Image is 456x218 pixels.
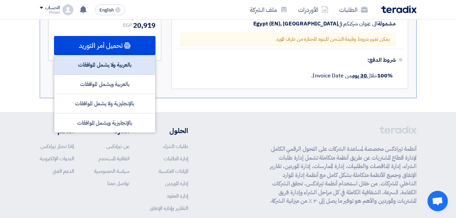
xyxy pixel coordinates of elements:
a: الندوات الإلكترونية [40,155,74,162]
span: مشمولة [378,20,395,27]
a: الطلبات [334,2,373,18]
div: بالإنجليزية ولا يشمل الموافقات [54,94,155,113]
strong: 100% [377,72,393,80]
a: ملف الشركة [244,2,293,18]
div: بالإنجليزية ويشمل الموافقات [54,113,155,132]
div: شروط الدفع: [185,52,396,68]
span: English [99,8,114,13]
li: الدعم [40,126,74,136]
a: التقارير وإدارة الإنفاق [150,204,188,212]
span: EGP [123,22,132,29]
span: خلال من Invoice Date. [311,72,393,80]
p: أنظمة تيرادكس مخصصة لمساعدة الشركات على التحول الرقمي الكامل لإدارة قطاع المشتريات عن طريق أنظمة ... [266,145,417,205]
div: Mosad [40,11,60,14]
a: تواصل معنا [107,180,129,187]
a: الدعم الفني [52,167,74,175]
u: 30 يوم [352,72,367,80]
a: اتفاقية المستخدم [98,155,129,162]
button: English [95,4,125,15]
span: الى عنوان شركتكم في [338,20,378,27]
a: إدارة العقود [167,192,188,200]
img: Teradix logo [381,5,417,13]
span: Egypt (EN), [GEOGRAPHIC_DATA] [253,20,338,27]
a: لماذا تختار تيرادكس [40,143,74,150]
a: إدارة الطلبات [164,155,188,162]
a: إدارة الموردين [165,180,188,187]
span: تحميل أمر التوريد [79,42,123,49]
div: يمكن تغيير شروط وقيمة الشحن للبنود المختارة من طرف المورد [180,33,396,46]
a: المزادات العكسية [159,167,188,175]
img: profile_test.png [62,4,73,15]
a: طلبات الشراء [163,143,188,150]
div: الحساب [45,5,60,11]
a: عن تيرادكس [106,143,129,150]
span: 20,919 [133,20,155,31]
div: بالعربية ولا يشمل الموافقات [54,55,155,75]
a: Open chat [427,191,448,211]
li: الحلول [150,126,188,136]
a: الأوردرات [293,2,334,18]
div: بالعربية ويشمل الموافقات [54,75,155,94]
a: سياسة الخصوصية [94,167,129,175]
